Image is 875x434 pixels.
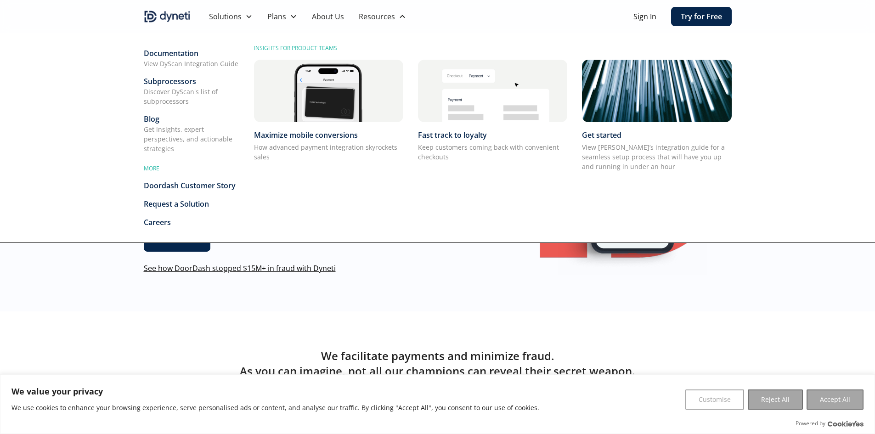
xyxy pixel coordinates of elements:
[254,60,403,122] img: Image of a mobile Dyneti UI scanning a credit card
[11,402,539,413] p: We use cookies to enhance your browsing experience, serve personalised ads or content, and analys...
[202,7,260,26] div: Solutions
[144,76,239,106] a: SubprocessorsDiscover DyScan's list of subprocessors
[633,11,656,22] a: Sign In
[267,11,286,22] div: Plans
[144,48,239,68] a: DocumentationView DyScan Integration Guide
[796,419,864,428] div: Powered by
[144,124,239,153] div: Get insights, expert perspectives, and actionable strategies
[582,56,731,175] a: Get startedView [PERSON_NAME]’s integration guide for a seamless setup process that will have you...
[144,113,239,124] div: Blog
[209,11,242,22] div: Solutions
[144,87,239,106] div: Discover DyScan's list of subprocessors
[144,263,336,273] a: See how DoorDash stopped $15M+ in fraud with Dyneti
[254,130,403,141] div: Maximize mobile conversions
[418,56,567,165] a: Image of a mobile Dyneti UI scanning a credit cardFast track to loyaltyKeep customers coming back...
[144,48,239,59] div: Documentation
[685,389,744,410] button: Customise
[359,11,395,22] div: Resources
[144,198,239,209] a: Request a Solution
[582,130,731,141] div: Get started
[144,76,239,87] div: Subprocessors
[144,180,239,191] a: Doordash Customer Story
[254,56,403,165] a: Image of a mobile Dyneti UI scanning a credit cardMaximize mobile conversionsHow advanced payment...
[144,59,239,68] div: View DyScan Integration Guide
[260,7,305,26] div: Plans
[144,217,239,228] a: Careers
[807,389,864,410] button: Accept All
[671,7,732,26] a: Try for Free
[144,9,191,24] img: Dyneti indigo logo
[418,60,567,122] img: Image of a mobile Dyneti UI scanning a credit card
[418,130,567,141] div: Fast track to loyalty
[144,113,239,153] a: BlogGet insights, expert perspectives, and actionable strategies
[144,9,191,24] a: home
[254,142,403,162] p: How advanced payment integration skyrockets sales
[144,348,732,379] h2: We facilitate payments and minimize fraud. As you can imagine, not all our champions can reveal t...
[144,164,239,173] div: MORE
[254,44,732,52] div: INSIGHTS FOR PRODUCT TEAMS
[582,142,731,171] p: View [PERSON_NAME]’s integration guide for a seamless setup process that will have you up and run...
[11,386,539,397] p: We value your privacy
[828,421,864,427] a: Visit CookieYes website
[418,142,567,162] p: Keep customers coming back with convenient checkouts
[748,389,803,410] button: Reject All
